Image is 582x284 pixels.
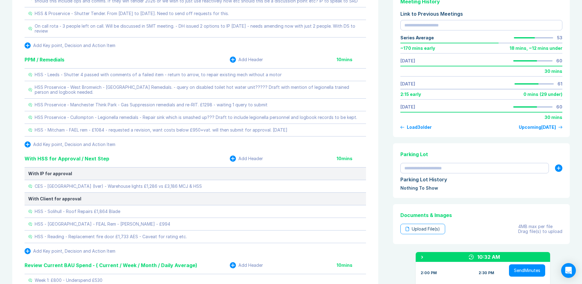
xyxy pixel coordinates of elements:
[556,105,562,109] div: 60
[556,58,562,63] div: 60
[230,262,263,268] button: Add Header
[35,24,362,34] div: On call rota - 3 people left on call. Will be discussed in SMT meeting. - DH issued 2 options to ...
[33,43,115,48] div: Add Key point, Decision and Action Item
[400,176,562,183] div: Parking Lot History
[25,248,115,254] button: Add Key point, Decision and Action Item
[35,234,187,239] div: HSS - Reading - Replacement fire door £1,733 AES - Caveat for rating etc.
[35,209,120,214] div: HSS - Solihull - Roof Repairs £1,864 Blade
[28,171,362,176] div: With IP for approval
[400,92,421,97] div: 2:15 early
[557,35,562,40] div: 53
[337,263,366,268] div: 10 mins
[337,57,366,62] div: 10 mins
[230,156,263,162] button: Add Header
[519,125,562,130] a: Upcoming[DATE]
[400,186,562,191] div: Nothing To Show
[35,102,268,107] div: HSS Proservice - Manchester Think Park - Gas Suppression remedials and re-RIT. £1298 - waiting 1 ...
[238,57,263,62] div: Add Header
[400,46,435,51] div: ~ 170 mins early
[545,69,562,74] div: 30 mins
[35,128,287,132] div: HSS - Mitcham - FAEL rem - £1084 - requested a revision, want costs below £950+vat. will then sub...
[400,211,562,219] div: Documents & Images
[400,125,432,130] button: Load3older
[421,270,437,275] div: 2:00 PM
[540,92,562,97] div: ( 29 under )
[35,184,202,189] div: CES - [GEOGRAPHIC_DATA] (Iver) - Warehouse lights £1,286 vs £3,186 MCJ & HSS
[337,156,366,161] div: 10 mins
[35,85,362,95] div: HSS Proservice - West Bromwich - [GEOGRAPHIC_DATA] Remedials. - query on disabled toilet hot wate...
[35,72,282,77] div: HSS - Leeds - Shutter 4 passed with comments of a failed item - return to arrow, to repair existi...
[33,249,115,254] div: Add Key point, Decision and Action Item
[518,229,562,234] div: Drag file(s) to upload
[557,81,562,86] div: 61
[25,155,109,162] div: With HSS for Approval / Next Step
[25,42,115,49] button: Add Key point, Decision and Action Item
[400,224,445,234] div: Upload File(s)
[28,196,362,201] div: With Client for approval
[400,35,434,40] div: Series Average
[509,264,545,277] button: SendMinutes
[561,263,576,278] div: Open Intercom Messenger
[230,57,263,63] button: Add Header
[400,58,415,63] a: [DATE]
[510,46,562,51] div: 18 mins , ~ 12 mins under
[33,142,115,147] div: Add Key point, Decision and Action Item
[35,278,102,283] div: Week 1: £800 - Underspend £530
[518,224,562,229] div: 4MB max per file
[25,141,115,148] button: Add Key point, Decision and Action Item
[545,115,562,120] div: 30 mins
[238,156,263,161] div: Add Header
[477,253,500,261] div: 10:32 AM
[25,56,64,63] div: PPM / Remedials
[35,222,170,227] div: HSS - [GEOGRAPHIC_DATA] - FEAL Rem - [PERSON_NAME] - £994
[25,262,197,269] div: Review Current BAU Spend - ( Current / Week / Month / Daily Average)
[35,115,357,120] div: HSS Proservice - Cullompton - Legionella remedials - Repair sink which is smashed up??? Draft to ...
[400,105,415,109] a: [DATE]
[407,125,432,130] div: Load 3 older
[519,125,556,130] div: Upcoming [DATE]
[479,270,494,275] div: 2:30 PM
[400,151,562,158] div: Parking Lot
[523,92,538,97] div: 0 mins
[35,11,229,16] div: HSS & Proservice - Shutter Tender. From [DATE] to [DATE]. Need to send off requests for this.
[400,10,562,18] div: Link to Previous Meetings
[238,263,263,268] div: Add Header
[400,81,415,86] a: [DATE]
